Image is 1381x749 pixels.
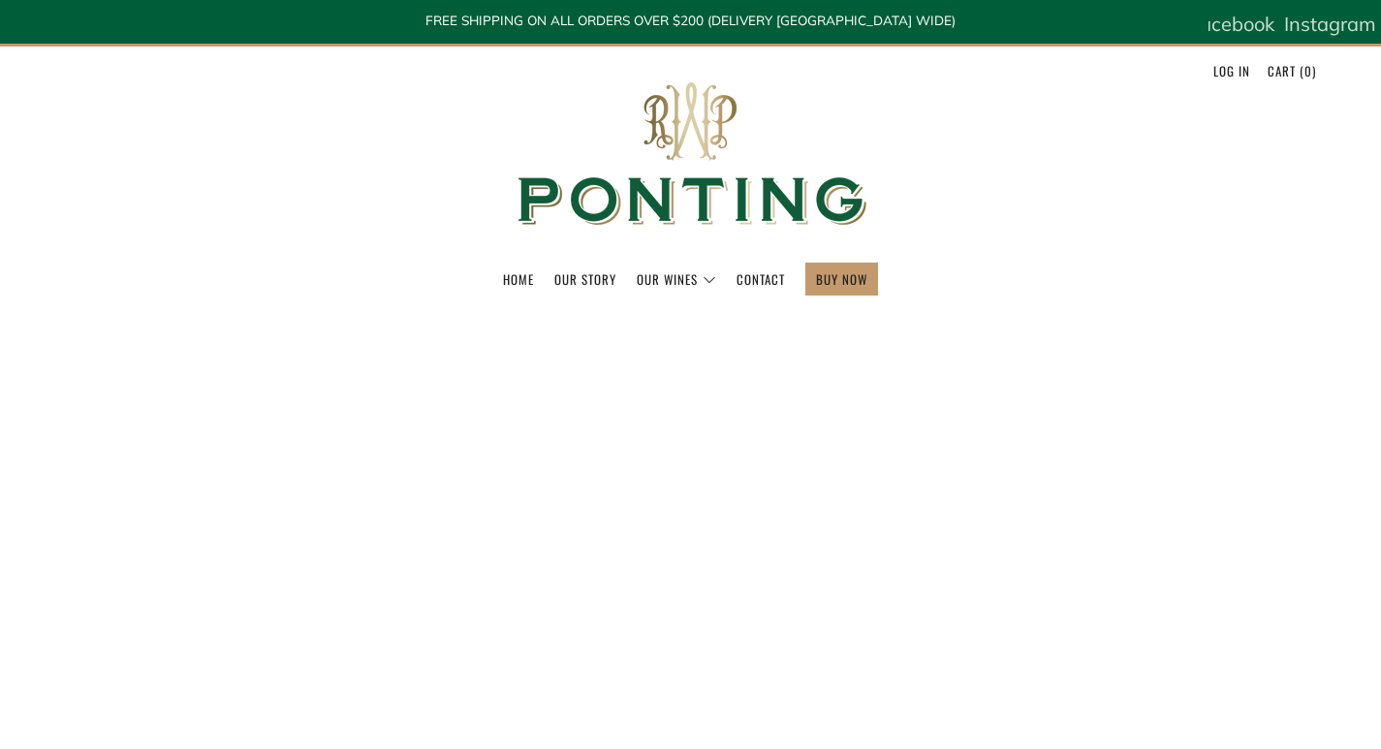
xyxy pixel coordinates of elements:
span: 0 [1304,61,1312,80]
a: Cart (0) [1268,55,1316,86]
a: Facebook [1189,5,1274,44]
a: BUY NOW [816,264,867,295]
a: Instagram [1284,5,1376,44]
a: Contact [737,264,785,295]
a: Our Story [554,264,616,295]
a: Home [503,264,534,295]
span: Instagram [1284,12,1376,36]
span: Facebook [1189,12,1274,36]
a: Our Wines [637,264,716,295]
a: Log in [1213,55,1250,86]
img: Ponting Wines [497,47,885,263]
